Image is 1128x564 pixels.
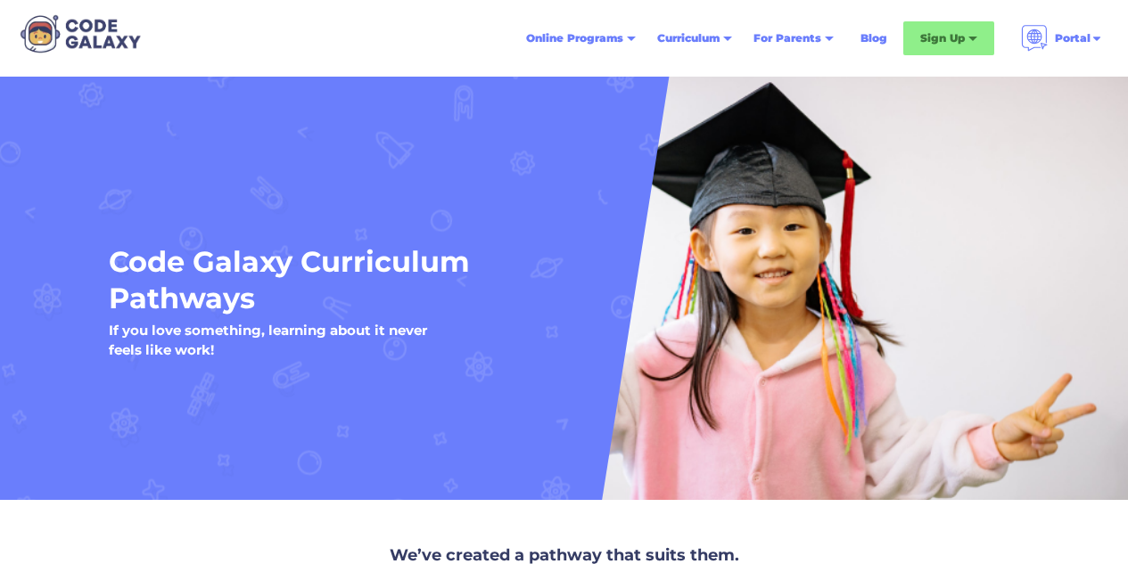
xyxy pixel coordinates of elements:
[850,22,898,54] a: Blog
[920,29,965,47] div: Sign Up
[753,29,821,47] div: For Parents
[1055,29,1091,47] div: Portal
[657,29,720,47] div: Curriculum
[526,29,623,47] div: Online Programs
[109,243,879,317] h1: Code Galaxy Curriculum Pathways
[109,322,427,359] h5: If you love something, learning about it never feels like work!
